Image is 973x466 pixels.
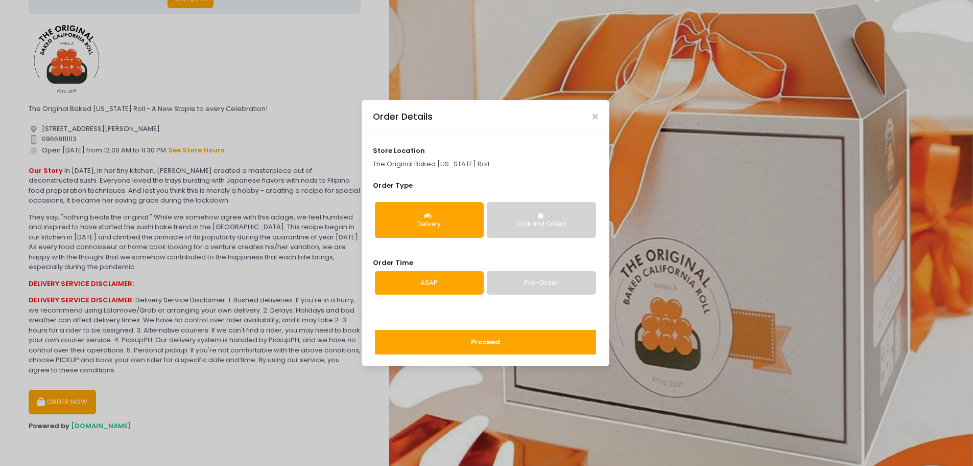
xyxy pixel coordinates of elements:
[487,271,596,295] a: Pre-Order
[592,114,598,119] button: Close
[487,202,596,238] button: Click and Collect
[494,220,588,229] div: Click and Collect
[373,159,598,169] p: The Original Baked [US_STATE] Roll
[373,146,425,156] span: store location
[373,181,413,190] span: Order Type
[375,202,484,238] button: Delivery
[373,110,433,123] div: Order Details
[373,258,413,268] span: Order Time
[382,220,477,229] div: Delivery
[375,271,484,295] a: ASAP
[375,330,596,354] button: Proceed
